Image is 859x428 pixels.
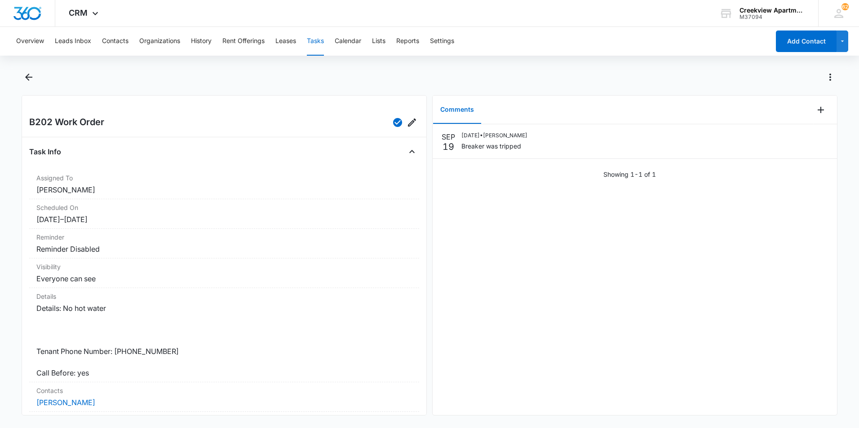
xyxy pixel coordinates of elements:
[29,199,419,229] div: Scheduled On[DATE]–[DATE]
[275,27,296,56] button: Leases
[739,14,805,20] div: account id
[405,144,419,159] button: Close
[739,7,805,14] div: account name
[139,27,180,56] button: Organizations
[191,27,212,56] button: History
[443,142,454,151] p: 19
[823,70,837,84] button: Actions
[55,27,91,56] button: Leads Inbox
[22,70,35,84] button: Back
[430,27,454,56] button: Settings
[222,27,265,56] button: Rent Offerings
[36,292,412,301] dt: Details
[461,141,527,151] p: Breaker was tripped
[841,3,849,10] div: notifications count
[36,184,412,195] dd: [PERSON_NAME]
[29,170,419,199] div: Assigned To[PERSON_NAME]
[36,303,412,378] dd: Details: No hot water Tenant Phone Number: [PHONE_NUMBER] Call Before: yes
[603,170,656,179] p: Showing 1-1 of 1
[433,96,481,124] button: Comments
[372,27,385,56] button: Lists
[841,3,849,10] span: 62
[29,258,419,288] div: VisibilityEveryone can see
[36,214,412,225] dd: [DATE] – [DATE]
[442,131,455,142] p: SEP
[36,203,412,212] dt: Scheduled On
[36,232,412,242] dt: Reminder
[814,103,828,117] button: Add Comment
[29,382,419,412] div: Contacts[PERSON_NAME]
[461,131,527,140] p: [DATE] • [PERSON_NAME]
[29,229,419,258] div: ReminderReminder Disabled
[405,115,419,130] button: Edit
[36,273,412,284] dd: Everyone can see
[776,31,837,52] button: Add Contact
[69,8,88,17] span: CRM
[29,288,419,382] div: DetailsDetails: No hot water Tenant Phone Number: [PHONE_NUMBER] Call Before: yes
[29,146,61,157] h4: Task Info
[36,173,412,183] dt: Assigned To
[307,27,324,56] button: Tasks
[16,27,44,56] button: Overview
[29,115,104,130] h2: B202 Work Order
[36,244,412,254] dd: Reminder Disabled
[335,27,361,56] button: Calendar
[36,398,95,407] a: [PERSON_NAME]
[36,386,412,395] dt: Contacts
[396,27,419,56] button: Reports
[102,27,128,56] button: Contacts
[36,262,412,271] dt: Visibility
